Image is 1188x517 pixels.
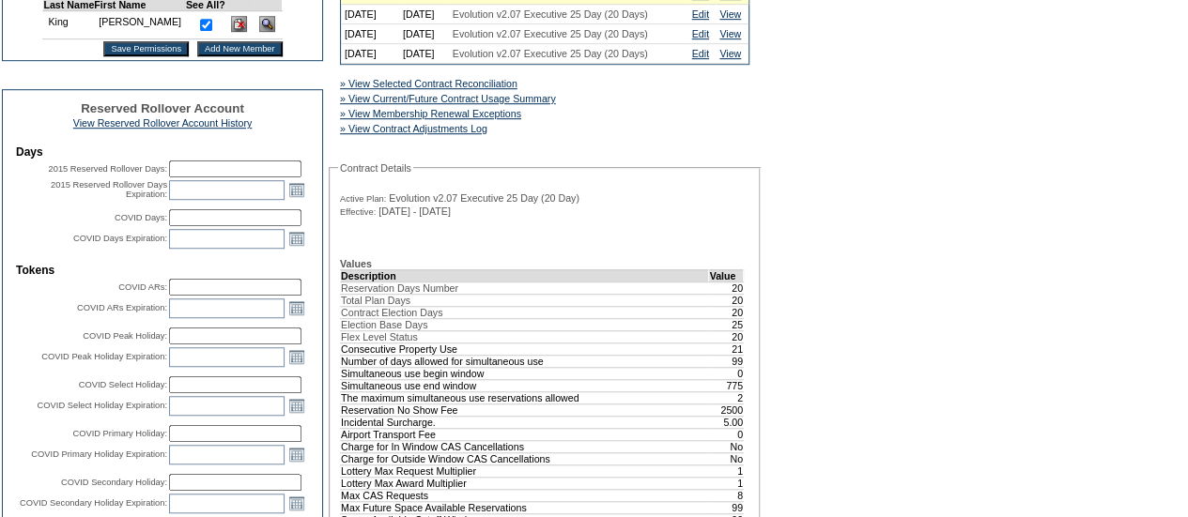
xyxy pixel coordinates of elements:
a: View Reserved Rollover Account History [73,117,253,129]
td: The maximum simultaneous use reservations allowed [341,391,709,403]
label: COVID Select Holiday Expiration: [38,401,167,410]
a: Open the calendar popup. [286,228,307,249]
label: COVID Select Holiday: [79,380,167,389]
td: 0 [709,428,744,440]
td: Incidental Surcharge. [341,416,709,428]
td: Value [709,269,744,281]
td: No [709,440,744,452]
td: Consecutive Property Use [341,342,709,355]
label: COVID Days: [115,213,167,222]
a: Open the calendar popup. [286,444,307,464]
td: 5.00 [709,416,744,428]
td: Charge for In Window CAS Cancellations [341,440,709,452]
td: Tokens [16,264,309,277]
td: 20 [709,281,744,294]
a: View [719,8,741,20]
td: Simultaneous use begin window [341,367,709,379]
td: 21 [709,342,744,355]
input: Add New Member [197,41,283,56]
b: Values [340,258,372,269]
img: Delete [231,16,247,32]
td: 1 [709,464,744,477]
label: COVID Secondary Holiday Expiration: [20,498,167,508]
label: 2015 Reserved Rollover Days: [48,164,167,174]
td: No [709,452,744,464]
td: 775 [709,379,744,391]
span: Contract Election Days [341,307,442,318]
td: Airport Transport Fee [341,428,709,440]
td: 20 [709,306,744,318]
label: COVID Secondary Holiday: [61,478,167,487]
a: Open the calendar popup. [286,297,307,318]
legend: Contract Details [338,162,413,174]
td: Description [341,269,709,281]
a: View [719,48,741,59]
span: Effective: [340,206,376,218]
td: Lottery Max Request Multiplier [341,464,709,477]
td: 20 [709,294,744,306]
a: Open the calendar popup. [286,346,307,367]
span: [DATE] - [DATE] [378,205,451,217]
label: COVID ARs Expiration: [77,303,167,312]
label: COVID Peak Holiday: [83,331,167,341]
span: Total Plan Days [341,295,410,306]
span: Flex Level Status [341,331,418,342]
td: [DATE] [399,24,449,44]
a: » View Membership Renewal Exceptions [340,108,521,119]
td: Number of days allowed for simultaneous use [341,355,709,367]
label: COVID Days Expiration: [73,234,167,243]
td: 2500 [709,403,744,416]
td: 8 [709,489,744,501]
td: King [43,11,94,39]
span: Active Plan: [340,193,386,205]
td: 25 [709,318,744,330]
label: COVID Primary Holiday: [72,429,167,438]
td: 2 [709,391,744,403]
span: Evolution v2.07 Executive 25 Day (20 Days) [453,48,648,59]
td: Max CAS Requests [341,489,709,501]
td: 20 [709,330,744,342]
a: Edit [692,48,709,59]
a: » View Current/Future Contract Usage Summary [340,93,556,104]
td: [DATE] [341,24,399,44]
span: Evolution v2.07 Executive 25 Day (20 Days) [453,28,648,39]
td: [DATE] [341,44,399,64]
a: Edit [692,8,709,20]
span: Reserved Rollover Account [81,101,244,115]
label: COVID ARs: [118,282,167,292]
td: 99 [709,355,744,367]
td: Simultaneous use end window [341,379,709,391]
input: Save Permissions [103,41,189,56]
td: Charge for Outside Window CAS Cancellations [341,452,709,464]
a: Open the calendar popup. [286,395,307,416]
td: 1 [709,477,744,489]
td: Lottery Max Award Multiplier [341,477,709,489]
span: Evolution v2.07 Executive 25 Day (20 Days) [453,8,648,20]
td: 0 [709,367,744,379]
a: View [719,28,741,39]
td: [PERSON_NAME] [94,11,186,39]
span: Election Base Days [341,319,427,330]
span: Evolution v2.07 Executive 25 Day (20 Day) [389,192,579,204]
td: [DATE] [399,44,449,64]
a: Edit [692,28,709,39]
td: Reservation No Show Fee [341,403,709,416]
td: 99 [709,501,744,513]
td: Max Future Space Available Reservations [341,501,709,513]
td: Days [16,145,309,159]
label: 2015 Reserved Rollover Days Expiration: [51,180,167,199]
span: Reservation Days Number [341,282,458,294]
a: » View Contract Adjustments Log [340,123,487,134]
a: Open the calendar popup. [286,179,307,200]
label: COVID Peak Holiday Expiration: [41,352,167,361]
a: Open the calendar popup. [286,493,307,513]
td: [DATE] [341,5,399,24]
img: View Dashboard [259,16,275,32]
td: [DATE] [399,5,449,24]
label: COVID Primary Holiday Expiration: [31,449,167,459]
a: » View Selected Contract Reconciliation [340,78,517,89]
